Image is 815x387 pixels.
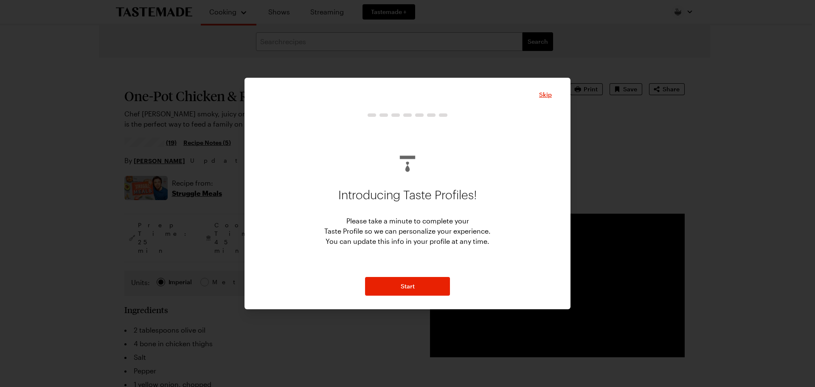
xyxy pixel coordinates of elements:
span: Skip [539,90,552,99]
p: Introducing Taste Profiles! [338,182,477,209]
p: Please take a minute to complete your Taste Profile so we can personalize your experience. You ca... [324,216,491,246]
span: Start [401,282,415,291]
button: NextStepButton [365,277,450,296]
button: Close [539,90,552,99]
